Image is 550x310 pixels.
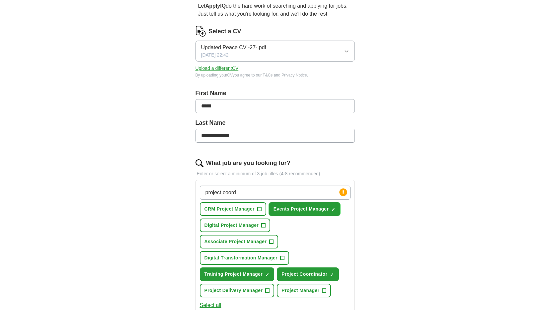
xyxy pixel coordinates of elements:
[200,186,351,200] input: Type a job title and press enter
[204,271,263,278] span: Training Project Manager
[274,206,329,213] span: Events Project Manager
[204,222,259,229] span: Digital Project Manager
[196,159,203,167] img: search.png
[277,284,331,297] button: Project Manager
[269,202,340,216] button: Events Project Manager✓
[200,284,275,297] button: Project Delivery Manager
[201,52,229,59] span: [DATE] 22:42
[209,27,241,36] label: Select a CV
[196,26,206,37] img: CV Icon
[204,254,278,261] span: Digital Transformation Manager
[200,251,289,265] button: Digital Transformation Manager
[265,272,269,277] span: ✓
[200,267,275,281] button: Training Project Manager✓
[201,44,267,52] span: Updated Peace CV -27-.pdf
[331,207,335,212] span: ✓
[281,287,319,294] span: Project Manager
[263,73,273,77] a: T&Cs
[196,41,355,62] button: Updated Peace CV -27-.pdf[DATE] 22:42
[196,170,355,177] p: Enter or select a minimum of 3 job titles (4-8 recommended)
[196,72,355,78] div: By uploading your CV you agree to our and .
[281,73,307,77] a: Privacy Notice
[200,202,266,216] button: CRM Project Manager
[196,65,239,72] button: Upload a differentCV
[196,118,355,127] label: Last Name
[200,235,278,248] button: Associate Project Manager
[330,272,334,277] span: ✓
[200,301,221,309] button: Select all
[204,238,267,245] span: Associate Project Manager
[200,219,271,232] button: Digital Project Manager
[277,267,339,281] button: Project Coordinator✓
[205,3,226,9] strong: ApplyIQ
[204,287,263,294] span: Project Delivery Manager
[204,206,255,213] span: CRM Project Manager
[206,159,290,168] label: What job are you looking for?
[196,89,355,98] label: First Name
[281,271,327,278] span: Project Coordinator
